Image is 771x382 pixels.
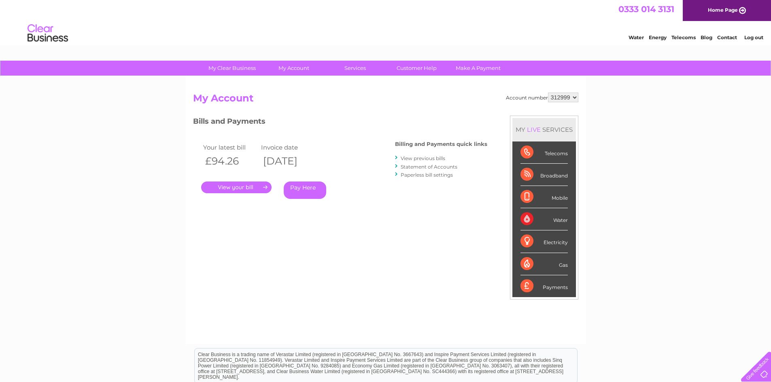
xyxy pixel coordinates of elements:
[717,34,737,40] a: Contact
[520,141,568,164] div: Telecoms
[520,186,568,208] div: Mobile
[744,34,763,40] a: Log out
[618,4,674,14] a: 0333 014 3131
[259,142,317,153] td: Invoice date
[401,155,445,161] a: View previous bills
[629,34,644,40] a: Water
[195,4,577,39] div: Clear Business is a trading name of Verastar Limited (registered in [GEOGRAPHIC_DATA] No. 3667643...
[383,61,450,76] a: Customer Help
[27,21,68,46] img: logo.png
[649,34,667,40] a: Energy
[520,275,568,297] div: Payments
[525,126,542,133] div: LIVE
[520,230,568,253] div: Electricity
[193,116,487,130] h3: Bills and Payments
[322,61,389,76] a: Services
[259,153,317,169] th: [DATE]
[284,182,326,199] a: Pay Here
[701,34,712,40] a: Blog
[506,93,578,102] div: Account number
[401,164,457,170] a: Statement of Accounts
[671,34,696,40] a: Telecoms
[201,142,259,153] td: Your latest bill
[520,253,568,275] div: Gas
[445,61,512,76] a: Make A Payment
[401,172,453,178] a: Paperless bill settings
[512,118,576,141] div: MY SERVICES
[201,182,272,193] a: .
[395,141,487,147] h4: Billing and Payments quick links
[199,61,265,76] a: My Clear Business
[193,93,578,108] h2: My Account
[260,61,327,76] a: My Account
[201,153,259,169] th: £94.26
[520,164,568,186] div: Broadband
[520,208,568,230] div: Water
